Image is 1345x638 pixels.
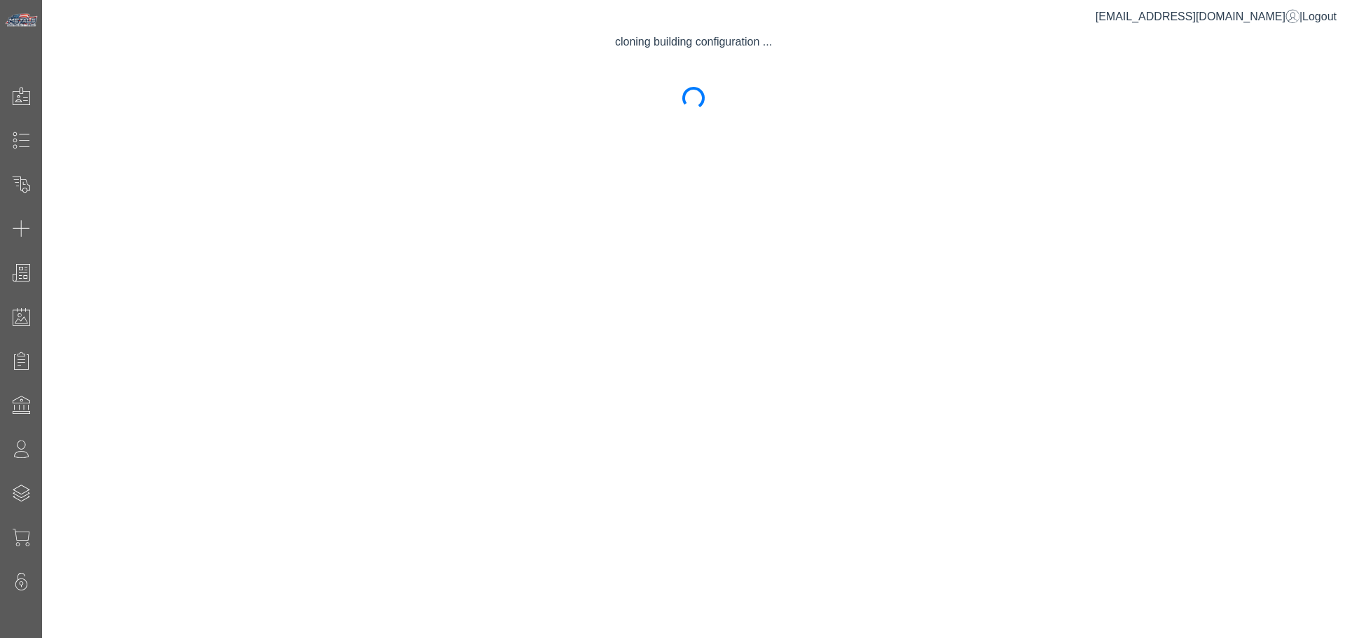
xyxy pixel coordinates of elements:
[1096,11,1299,22] a: [EMAIL_ADDRESS][DOMAIN_NAME]
[4,13,39,28] img: Metals Direct Inc Logo
[42,34,1345,50] div: cloning building configuration ...
[1302,11,1337,22] span: Logout
[1096,8,1337,25] div: |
